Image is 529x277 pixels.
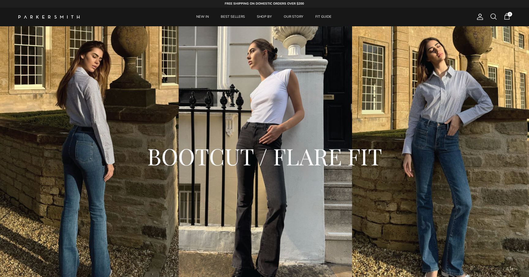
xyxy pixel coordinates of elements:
[474,13,484,20] a: Account
[278,8,309,26] a: OUR STORY
[91,8,437,26] div: Primary
[251,8,277,26] a: SHOP BY
[225,2,304,6] strong: FREE SHIPPING ON DOMESTIC ORDERS OVER $200
[215,8,250,26] a: BEST SELLERS
[34,142,495,171] h2: BOOTCUT / FLARE FIT
[310,8,337,26] a: FIT GUIDE
[508,12,512,17] span: 1
[503,13,511,21] a: 1
[191,8,214,26] a: NEW IN
[18,15,80,19] img: Parker Smith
